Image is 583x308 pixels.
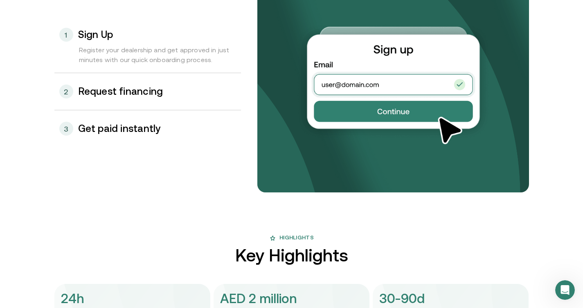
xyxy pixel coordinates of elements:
div: Register your dealership and get approved in just minutes with our quick onboarding process. [54,45,241,73]
iframe: Intercom live chat [555,280,575,300]
div: 1 [59,28,73,42]
h3: Request financing [78,86,163,97]
div: 2 [59,85,73,98]
img: benefit [269,235,276,241]
h3: Get paid instantly [78,123,161,134]
img: Sign Up [295,22,491,145]
h3: Sign Up [78,29,113,40]
span: Highlights [279,233,314,243]
div: 3 [59,122,73,136]
h2: Key Highlights [235,246,348,264]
